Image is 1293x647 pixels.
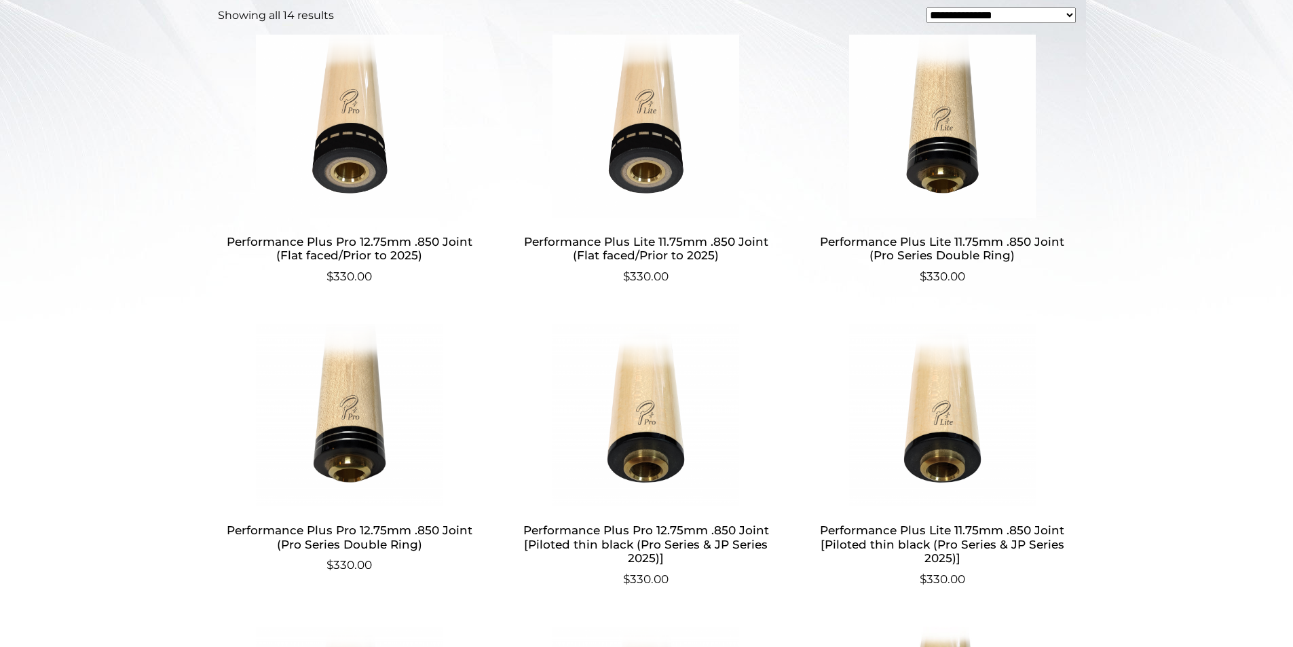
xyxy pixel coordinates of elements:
[623,572,630,586] span: $
[810,324,1074,507] img: Performance Plus Lite 11.75mm .850 Joint [Piloted thin black (Pro Series & JP Series 2025)]
[218,7,334,24] p: Showing all 14 results
[920,270,926,283] span: $
[218,518,482,557] h2: Performance Plus Pro 12.75mm .850 Joint (Pro Series Double Ring)
[810,518,1074,571] h2: Performance Plus Lite 11.75mm .850 Joint [Piloted thin black (Pro Series & JP Series 2025)]
[920,572,926,586] span: $
[926,7,1076,23] select: Shop order
[810,35,1074,218] img: Performance Plus Lite 11.75mm .850 Joint (Pro Series Double Ring)
[810,324,1074,589] a: Performance Plus Lite 11.75mm .850 Joint [Piloted thin black (Pro Series & JP Series 2025)] $330.00
[326,270,333,283] span: $
[326,270,372,283] bdi: 330.00
[514,229,778,268] h2: Performance Plus Lite 11.75mm .850 Joint (Flat faced/Prior to 2025)
[623,572,669,586] bdi: 330.00
[920,572,965,586] bdi: 330.00
[810,35,1074,285] a: Performance Plus Lite 11.75mm .850 Joint (Pro Series Double Ring) $330.00
[218,229,482,268] h2: Performance Plus Pro 12.75mm .850 Joint (Flat faced/Prior to 2025)
[810,229,1074,268] h2: Performance Plus Lite 11.75mm .850 Joint (Pro Series Double Ring)
[920,270,965,283] bdi: 330.00
[218,35,482,218] img: Performance Plus Pro 12.75mm .850 Joint (Flat faced/Prior to 2025)
[514,35,778,218] img: Performance Plus Lite 11.75mm .850 Joint (Flat faced/Prior to 2025)
[218,324,482,507] img: Performance Plus Pro 12.75mm .850 Joint (Pro Series Double Ring)
[514,324,778,507] img: Performance Plus Pro 12.75mm .850 Joint [Piloted thin black (Pro Series & JP Series 2025)]
[326,558,333,572] span: $
[623,270,630,283] span: $
[514,518,778,571] h2: Performance Plus Pro 12.75mm .850 Joint [Piloted thin black (Pro Series & JP Series 2025)]
[514,35,778,285] a: Performance Plus Lite 11.75mm .850 Joint (Flat faced/Prior to 2025) $330.00
[623,270,669,283] bdi: 330.00
[514,324,778,589] a: Performance Plus Pro 12.75mm .850 Joint [Piloted thin black (Pro Series & JP Series 2025)] $330.00
[326,558,372,572] bdi: 330.00
[218,35,482,285] a: Performance Plus Pro 12.75mm .850 Joint (Flat faced/Prior to 2025) $330.00
[218,324,482,574] a: Performance Plus Pro 12.75mm .850 Joint (Pro Series Double Ring) $330.00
